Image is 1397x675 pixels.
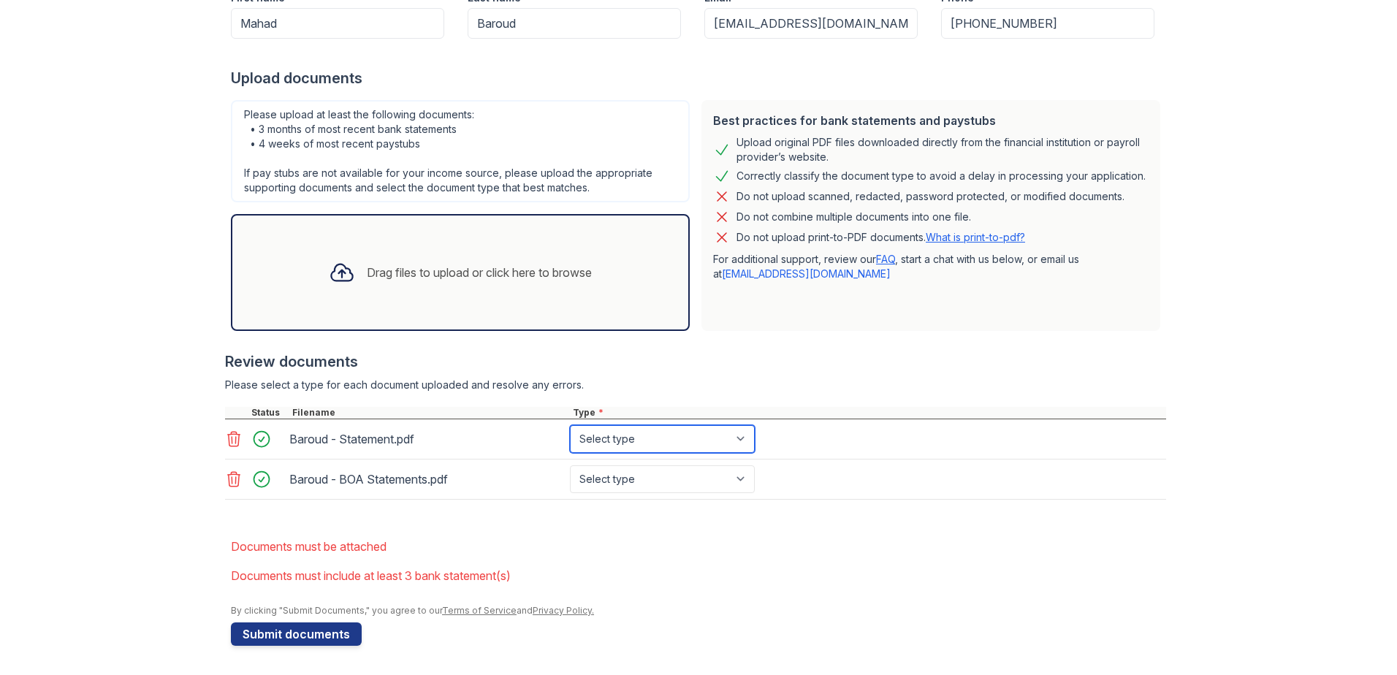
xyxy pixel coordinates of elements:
[736,230,1025,245] p: Do not upload print-to-PDF documents.
[231,622,362,646] button: Submit documents
[231,100,690,202] div: Please upload at least the following documents: • 3 months of most recent bank statements • 4 wee...
[736,167,1146,185] div: Correctly classify the document type to avoid a delay in processing your application.
[231,532,1166,561] li: Documents must be attached
[289,407,570,419] div: Filename
[736,135,1149,164] div: Upload original PDF files downloaded directly from the financial institution or payroll provider’...
[876,253,895,265] a: FAQ
[570,407,1166,419] div: Type
[225,378,1166,392] div: Please select a type for each document uploaded and resolve any errors.
[289,427,564,451] div: Baroud - Statement.pdf
[736,208,971,226] div: Do not combine multiple documents into one file.
[231,68,1166,88] div: Upload documents
[533,605,594,616] a: Privacy Policy.
[722,267,891,280] a: [EMAIL_ADDRESS][DOMAIN_NAME]
[367,264,592,281] div: Drag files to upload or click here to browse
[231,561,1166,590] li: Documents must include at least 3 bank statement(s)
[231,605,1166,617] div: By clicking "Submit Documents," you agree to our and
[289,468,564,491] div: Baroud - BOA Statements.pdf
[713,112,1149,129] div: Best practices for bank statements and paystubs
[225,351,1166,372] div: Review documents
[736,188,1124,205] div: Do not upload scanned, redacted, password protected, or modified documents.
[248,407,289,419] div: Status
[442,605,517,616] a: Terms of Service
[713,252,1149,281] p: For additional support, review our , start a chat with us below, or email us at
[926,231,1025,243] a: What is print-to-pdf?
